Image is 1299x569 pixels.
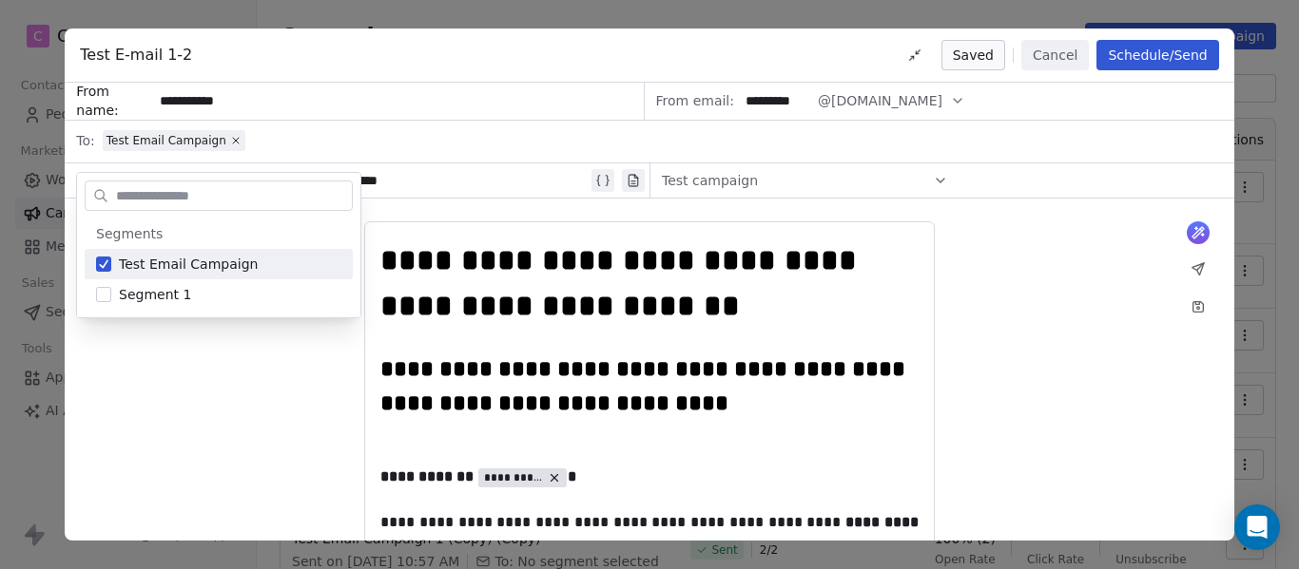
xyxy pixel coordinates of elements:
span: Segments [96,224,163,243]
button: Cancel [1021,40,1089,70]
span: Test Email Campaign [119,255,258,274]
span: Test campaign [662,171,758,190]
span: From email: [656,91,734,110]
button: Schedule/Send [1096,40,1218,70]
span: To: [76,131,94,150]
span: Subject: [76,171,130,196]
span: @[DOMAIN_NAME] [818,91,942,111]
div: Suggestions [85,218,353,310]
span: Test E-mail 1-2 [80,44,192,66]
span: Test Email Campaign [107,133,226,148]
button: Saved [941,40,1005,70]
span: Segment 1 [119,285,191,304]
span: From name: [76,82,152,120]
